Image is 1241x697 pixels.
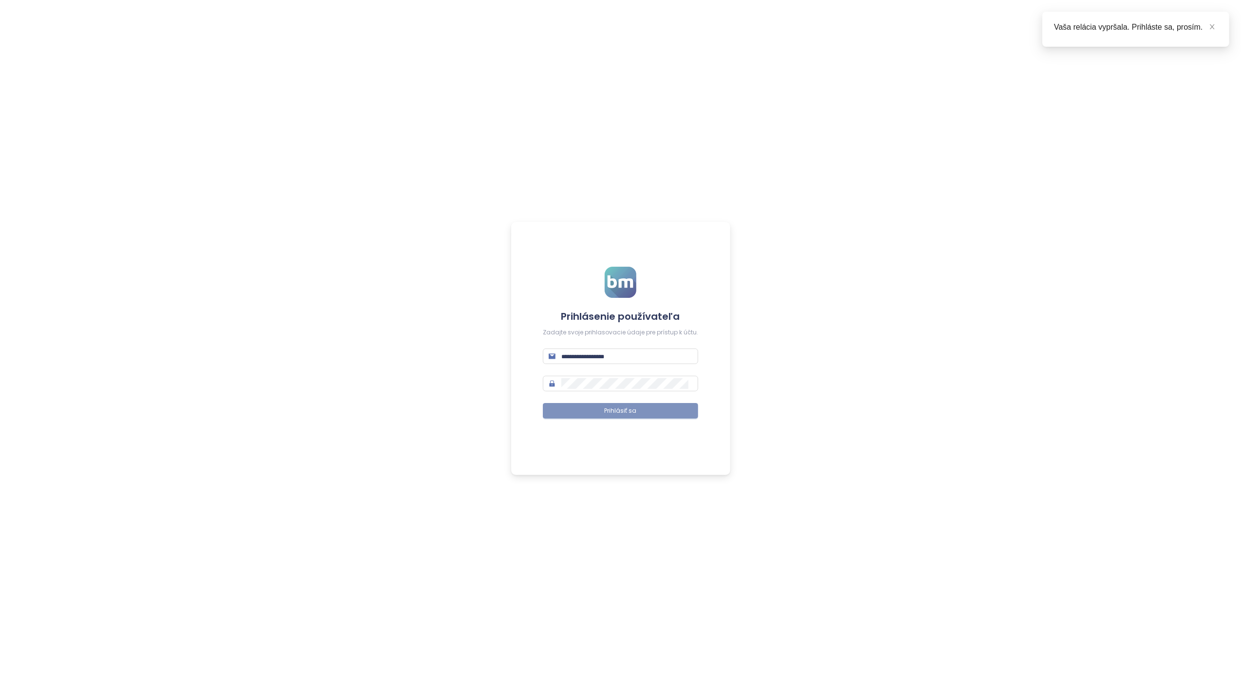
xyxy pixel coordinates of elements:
[543,328,698,337] div: Zadajte svoje prihlasovacie údaje pre prístup k účtu.
[1054,21,1218,33] div: Vaša relácia vypršala. Prihláste sa, prosím.
[543,310,698,323] h4: Prihlásenie používateľa
[605,267,636,298] img: logo
[549,380,556,387] span: lock
[543,403,698,419] button: Prihlásiť sa
[605,406,637,416] span: Prihlásiť sa
[549,353,556,360] span: mail
[1209,23,1216,30] span: close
